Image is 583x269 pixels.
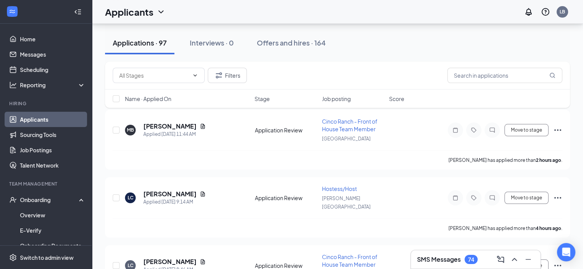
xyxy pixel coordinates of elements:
[536,225,561,231] b: 4 hours ago
[20,31,85,47] a: Home
[190,38,234,47] div: Interviews · 0
[105,5,153,18] h1: Applicants
[448,157,562,163] p: [PERSON_NAME] has applied more than .
[156,7,166,16] svg: ChevronDown
[9,81,17,89] svg: Analysis
[322,136,371,142] span: [GEOGRAPHIC_DATA]
[322,185,357,192] span: Hostess/Host
[20,238,85,253] a: Onboarding Documents
[553,193,562,202] svg: Ellipses
[255,95,270,103] span: Stage
[469,127,478,133] svg: Tag
[322,253,378,268] span: Cinco Ranch - Front of House Team Member
[9,181,84,187] div: Team Management
[496,255,505,264] svg: ComposeMessage
[536,157,561,163] b: 2 hours ago
[192,72,198,78] svg: ChevronDown
[389,95,404,103] span: Score
[417,255,461,264] h3: SMS Messages
[125,95,171,103] span: Name · Applied On
[113,38,167,47] div: Applications · 97
[128,194,133,201] div: LC
[20,47,85,62] a: Messages
[200,259,206,265] svg: Document
[322,95,351,103] span: Job posting
[143,190,197,198] h5: [PERSON_NAME]
[504,124,549,136] button: Move to stage
[8,8,16,15] svg: WorkstreamLogo
[468,256,474,263] div: 74
[9,196,17,204] svg: UserCheck
[524,7,533,16] svg: Notifications
[9,100,84,107] div: Hiring
[510,255,519,264] svg: ChevronUp
[20,158,85,173] a: Talent Network
[557,243,575,261] div: Open Intercom Messenger
[257,38,326,47] div: Offers and hires · 164
[9,254,17,261] svg: Settings
[20,223,85,238] a: E-Verify
[20,62,85,77] a: Scheduling
[20,81,86,89] div: Reporting
[127,127,134,133] div: MB
[322,118,378,132] span: Cinco Ranch - Front of House Team Member
[447,68,562,83] input: Search in applications
[143,130,206,138] div: Applied [DATE] 11:44 AM
[143,122,197,130] h5: [PERSON_NAME]
[451,127,460,133] svg: Note
[128,262,133,269] div: LC
[560,8,565,15] div: LB
[541,7,550,16] svg: QuestionInfo
[255,194,317,202] div: Application Review
[522,253,534,266] button: Minimize
[553,126,562,135] svg: Ellipses
[143,198,206,206] div: Applied [DATE] 9:14 AM
[549,72,555,78] svg: MagnifyingGlass
[504,192,549,204] button: Move to stage
[208,68,247,83] button: Filter Filters
[469,195,478,201] svg: Tag
[20,142,85,158] a: Job Postings
[20,127,85,142] a: Sourcing Tools
[214,71,223,80] svg: Filter
[451,195,460,201] svg: Note
[448,225,562,232] p: [PERSON_NAME] has applied more than .
[20,207,85,223] a: Overview
[488,127,497,133] svg: ChatInactive
[20,112,85,127] a: Applicants
[200,191,206,197] svg: Document
[508,253,521,266] button: ChevronUp
[494,253,507,266] button: ComposeMessage
[524,255,533,264] svg: Minimize
[488,195,497,201] svg: ChatInactive
[322,196,371,210] span: [PERSON_NAME][GEOGRAPHIC_DATA]
[74,8,82,16] svg: Collapse
[255,126,317,134] div: Application Review
[143,258,197,266] h5: [PERSON_NAME]
[20,196,79,204] div: Onboarding
[20,254,74,261] div: Switch to admin view
[200,123,206,129] svg: Document
[119,71,189,80] input: All Stages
